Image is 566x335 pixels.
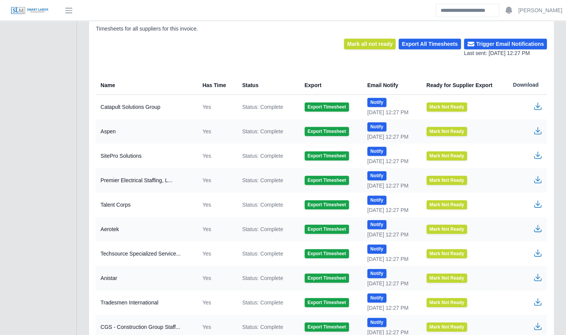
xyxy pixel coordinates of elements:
button: Mark Not Ready [427,200,467,209]
button: Mark Not Ready [427,298,467,307]
td: Tradesmen International [96,290,196,315]
span: Status: Complete [242,299,283,306]
a: [PERSON_NAME] [518,6,562,15]
span: Status: Complete [242,225,283,233]
button: Export Timesheet [305,176,349,185]
th: Download [507,76,547,95]
div: Last sent: [DATE] 12:27 PM [464,49,547,57]
td: Yes [196,290,236,315]
th: Export [298,76,361,95]
button: Mark Not Ready [427,151,467,160]
div: [DATE] 12:27 PM [367,157,414,165]
button: Mark Not Ready [427,127,467,136]
button: Mark Not Ready [427,225,467,234]
td: Yes [196,119,236,144]
button: Export Timesheet [305,151,349,160]
span: Status: Complete [242,201,283,209]
td: Talent Corps [96,193,196,217]
button: Notify [367,147,386,156]
div: [DATE] 12:27 PM [367,255,414,263]
td: Catapult Solutions Group [96,95,196,120]
button: Export Timesheet [305,274,349,283]
span: Status: Complete [242,274,283,282]
th: Status [236,76,298,95]
button: Mark Not Ready [427,102,467,112]
button: Notify [367,171,386,180]
button: Notify [367,244,386,254]
span: Status: Complete [242,103,283,111]
button: Mark Not Ready [427,274,467,283]
button: Notify [367,269,386,278]
td: Yes [196,168,236,193]
button: Export Timesheet [305,249,349,258]
button: Notify [367,293,386,303]
button: Export Timesheet [305,225,349,234]
button: Trigger Email Notifications [464,39,547,49]
td: SitePro Solutions [96,144,196,168]
p: Timesheets for all suppliers for this invoice. [96,25,198,32]
td: Premier Electrical Staffing, L... [96,168,196,193]
img: SLM Logo [11,6,49,15]
div: [DATE] 12:27 PM [367,182,414,189]
button: Export Timesheet [305,102,349,112]
td: Yes [196,217,236,241]
div: [DATE] 12:27 PM [367,108,414,116]
div: [DATE] 12:27 PM [367,304,414,312]
span: Status: Complete [242,250,283,257]
button: Mark Not Ready [427,322,467,332]
button: Notify [367,122,386,131]
button: Export Timesheet [305,298,349,307]
button: Notify [367,196,386,205]
button: Mark Not Ready [427,249,467,258]
button: Notify [367,318,386,327]
button: Mark all not ready [344,39,396,49]
td: Yes [196,266,236,290]
td: Yes [196,193,236,217]
div: [DATE] 12:27 PM [367,206,414,214]
td: Aspen [96,119,196,144]
div: [DATE] 12:27 PM [367,133,414,141]
span: Status: Complete [242,176,283,184]
button: Mark Not Ready [427,176,467,185]
span: Status: Complete [242,128,283,135]
button: Notify [367,98,386,107]
th: Email Notify [361,76,420,95]
th: Name [96,76,196,95]
th: Has Time [196,76,236,95]
td: Techsource Specialized Service... [96,241,196,266]
input: Search [436,4,499,17]
button: Export Timesheet [305,200,349,209]
button: Export Timesheet [305,322,349,332]
button: Notify [367,220,386,229]
th: Ready for Supplier Export [420,76,507,95]
td: Aerotek [96,217,196,241]
span: Status: Complete [242,152,283,160]
button: Export Timesheet [305,127,349,136]
td: Yes [196,241,236,266]
div: [DATE] 12:27 PM [367,280,414,287]
button: Export All Timesheets [399,39,461,49]
div: [DATE] 12:27 PM [367,231,414,238]
span: Status: Complete [242,323,283,331]
td: Yes [196,144,236,168]
td: Yes [196,95,236,120]
td: Anistar [96,266,196,290]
